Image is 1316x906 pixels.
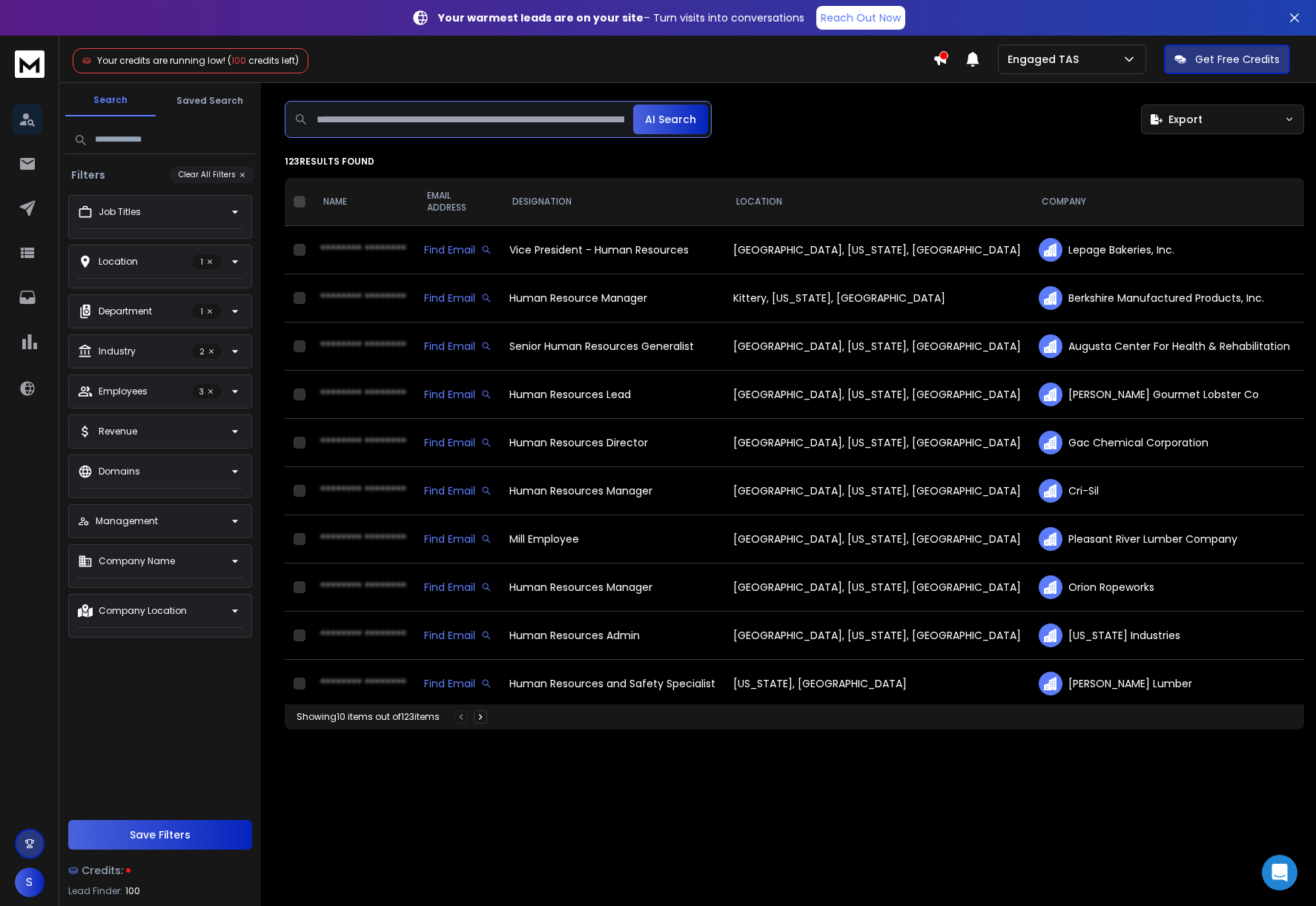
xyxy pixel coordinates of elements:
[192,344,222,359] p: 2
[424,339,492,354] div: Find Email
[424,676,492,691] div: Find Email
[500,323,724,371] td: Senior Human Resources Generalist
[231,54,246,67] span: 100
[228,54,299,67] span: ( credits left)
[192,384,222,399] p: 3
[1039,383,1290,406] div: [PERSON_NAME] Gourmet Lobster Co
[82,863,123,878] span: Credits:
[1039,527,1290,551] div: Pleasant River Lumber Company
[500,612,724,660] td: Human Resources Admin
[424,532,492,546] div: Find Email
[438,10,804,25] p: – Turn visits into conversations
[65,168,111,182] h3: Filters
[1039,479,1290,503] div: Cri-Sil
[500,563,724,612] td: Human Resources Manager
[1039,334,1290,358] div: Augusta Center For Health & Rehabilitation
[15,867,44,897] button: S
[99,386,148,397] p: Employees
[1262,855,1297,890] div: Open Intercom Messenger
[170,166,255,183] button: Clear All Filters
[1039,672,1290,695] div: [PERSON_NAME] Lumber
[15,50,44,78] img: logo
[633,105,708,134] button: AI Search
[99,305,152,317] p: Department
[821,10,901,25] p: Reach Out Now
[500,274,724,323] td: Human Resource Manager
[500,371,724,419] td: Human Resources Lead
[500,467,724,515] td: Human Resources Manager
[311,178,415,226] th: NAME
[1030,178,1299,226] th: COMPANY
[285,156,1304,168] p: 123 results found
[68,820,252,850] button: Save Filters
[724,467,1030,515] td: [GEOGRAPHIC_DATA], [US_STATE], [GEOGRAPHIC_DATA]
[1168,112,1203,127] span: Export
[1039,286,1290,310] div: Berkshire Manufactured Products, Inc.
[724,371,1030,419] td: [GEOGRAPHIC_DATA], [US_STATE], [GEOGRAPHIC_DATA]
[500,515,724,563] td: Mill Employee
[1039,238,1290,262] div: Lepage Bakeries, Inc.
[1039,624,1290,647] div: [US_STATE] Industries
[724,419,1030,467] td: [GEOGRAPHIC_DATA], [US_STATE], [GEOGRAPHIC_DATA]
[724,323,1030,371] td: [GEOGRAPHIC_DATA], [US_STATE], [GEOGRAPHIC_DATA]
[192,254,222,269] p: 1
[192,304,222,319] p: 1
[816,6,905,30] a: Reach Out Now
[500,226,724,274] td: Vice President - Human Resources
[424,628,492,643] div: Find Email
[724,178,1030,226] th: LOCATION
[96,515,158,527] p: Management
[424,291,492,305] div: Find Email
[424,387,492,402] div: Find Email
[424,483,492,498] div: Find Email
[99,345,136,357] p: Industry
[724,515,1030,563] td: [GEOGRAPHIC_DATA], [US_STATE], [GEOGRAPHIC_DATA]
[424,242,492,257] div: Find Email
[99,466,140,477] p: Domains
[165,86,255,116] button: Saved Search
[1164,44,1290,74] button: Get Free Credits
[500,419,724,467] td: Human Resources Director
[1008,52,1085,67] p: Engaged TAS
[125,885,140,897] span: 100
[415,178,500,226] th: EMAIL ADDRESS
[297,711,440,723] div: Showing 10 items out of 123 items
[724,226,1030,274] td: [GEOGRAPHIC_DATA], [US_STATE], [GEOGRAPHIC_DATA]
[500,178,724,226] th: DESIGNATION
[65,85,156,116] button: Search
[724,660,1030,708] td: [US_STATE], [GEOGRAPHIC_DATA]
[99,605,187,617] p: Company Location
[724,563,1030,612] td: [GEOGRAPHIC_DATA], [US_STATE], [GEOGRAPHIC_DATA]
[68,885,122,897] p: Lead Finder:
[99,206,141,218] p: Job Titles
[424,580,492,595] div: Find Email
[724,274,1030,323] td: Kittery, [US_STATE], [GEOGRAPHIC_DATA]
[1039,431,1290,454] div: Gac Chemical Corporation
[68,856,252,885] a: Credits:
[1039,575,1290,599] div: Orion Ropeworks
[97,54,225,67] span: Your credits are running low!
[500,660,724,708] td: Human Resources and Safety Specialist
[438,10,644,25] strong: Your warmest leads are on your site
[99,256,138,268] p: Location
[424,435,492,450] div: Find Email
[99,555,175,567] p: Company Name
[99,426,137,437] p: Revenue
[1195,52,1280,67] p: Get Free Credits
[724,612,1030,660] td: [GEOGRAPHIC_DATA], [US_STATE], [GEOGRAPHIC_DATA]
